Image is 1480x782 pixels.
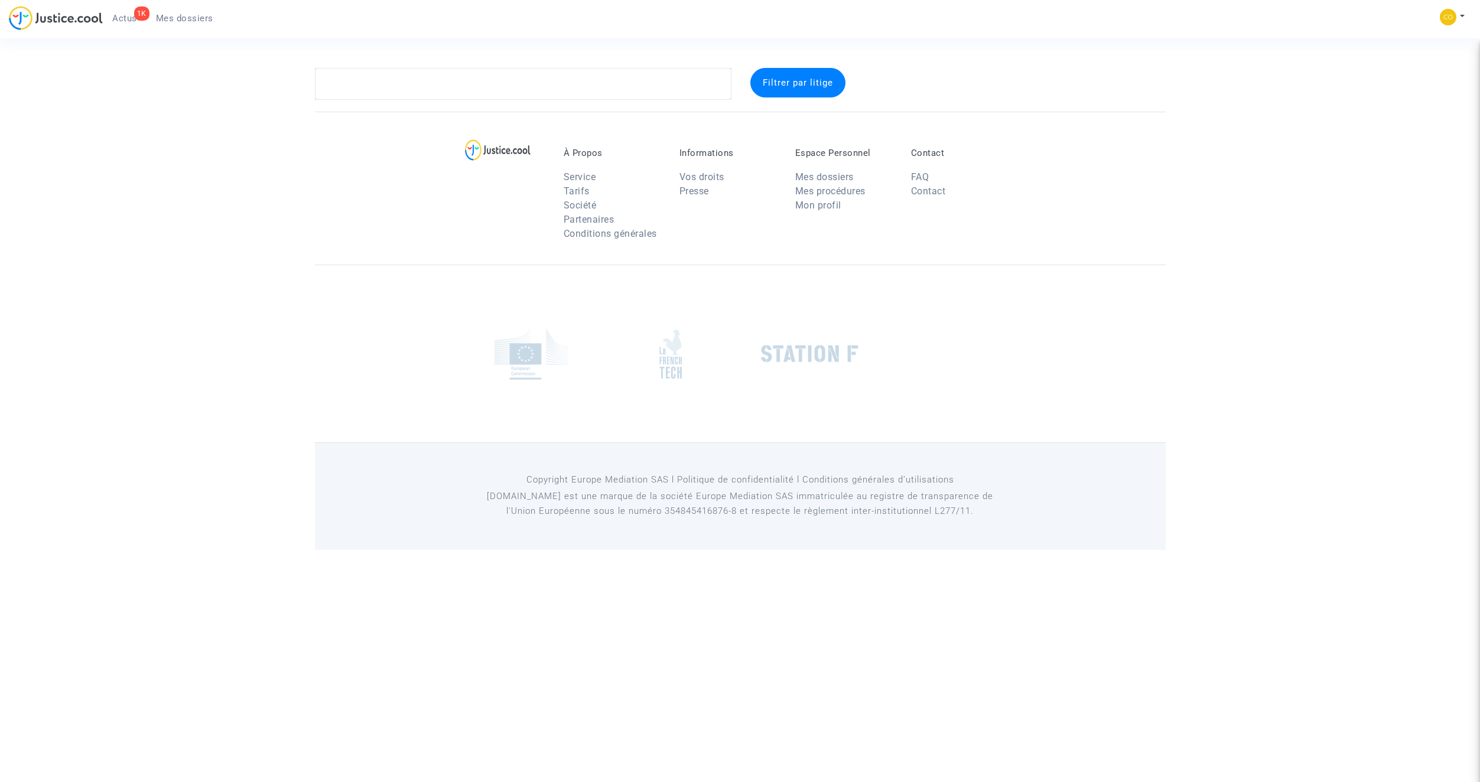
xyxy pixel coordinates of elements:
p: Copyright Europe Mediation SAS l Politique de confidentialité l Conditions générales d’utilisa... [471,473,1009,487]
p: Informations [679,148,778,158]
p: [DOMAIN_NAME] est une marque de la société Europe Mediation SAS immatriculée au registre de tr... [471,489,1009,519]
img: jc-logo.svg [9,6,103,30]
a: Mes dossiers [795,171,854,183]
a: Partenaires [564,214,614,225]
a: Contact [911,185,946,197]
a: Service [564,171,596,183]
img: stationf.png [761,345,858,363]
span: Filtrer par litige [763,77,833,88]
div: 1K [134,6,149,21]
a: Société [564,200,597,211]
a: Mes dossiers [147,9,223,27]
a: Tarifs [564,185,590,197]
a: 1KActus [103,9,147,27]
p: Contact [911,148,1009,158]
a: Conditions générales [564,228,657,239]
img: french_tech.png [659,329,682,379]
span: Actus [112,13,137,24]
a: FAQ [911,171,929,183]
img: europe_commision.png [495,328,568,380]
img: logo-lg.svg [465,139,531,161]
p: Espace Personnel [795,148,893,158]
a: Vos droits [679,171,724,183]
a: Presse [679,185,709,197]
span: Mes dossiers [156,13,213,24]
img: 5a13cfc393247f09c958b2f13390bacc [1440,9,1456,25]
a: Mes procédures [795,185,866,197]
p: À Propos [564,148,662,158]
a: Mon profil [795,200,841,211]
